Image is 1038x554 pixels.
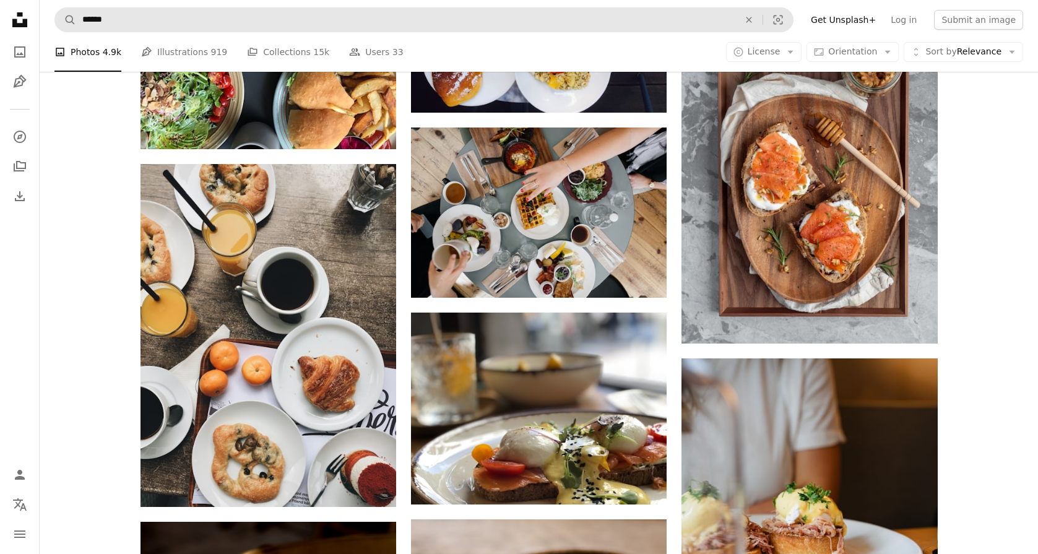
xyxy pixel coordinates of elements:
button: Visual search [763,8,793,32]
button: Submit an image [934,10,1023,30]
button: Sort byRelevance [904,42,1023,62]
span: 15k [313,45,329,59]
img: egg with orange sauce on brown wooden round plate [681,2,937,344]
a: assorted bread with coffee and drinks [141,329,396,340]
button: Orientation [807,42,899,62]
a: a plate of food on a table with a glass of water [411,403,667,414]
a: Collections [7,154,32,179]
a: variety of foods on top of gray table [411,207,667,218]
a: Log in / Sign up [7,462,32,487]
a: Users 33 [349,32,404,72]
a: Log in [883,10,924,30]
a: Get Unsplash+ [803,10,883,30]
a: Download History [7,184,32,209]
button: Language [7,492,32,517]
img: variety of foods on top of gray table [411,128,667,298]
a: egg with orange sauce on brown wooden round plate [681,167,937,178]
button: Menu [7,522,32,547]
img: assorted bread with coffee and drinks [141,164,396,507]
a: Collections 15k [247,32,329,72]
a: Explore [7,124,32,149]
img: a plate of food on a table with a glass of water [411,313,667,504]
a: Home — Unsplash [7,7,32,35]
a: Illustrations 919 [141,32,227,72]
span: Relevance [925,46,1001,58]
button: License [726,42,802,62]
button: Search Unsplash [55,8,76,32]
a: Photos [7,40,32,64]
span: License [748,46,781,56]
span: 919 [211,45,228,59]
a: Illustrations [7,69,32,94]
span: 33 [392,45,404,59]
span: Sort by [925,46,956,56]
form: Find visuals sitewide [54,7,794,32]
span: Orientation [828,46,877,56]
button: Clear [735,8,763,32]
